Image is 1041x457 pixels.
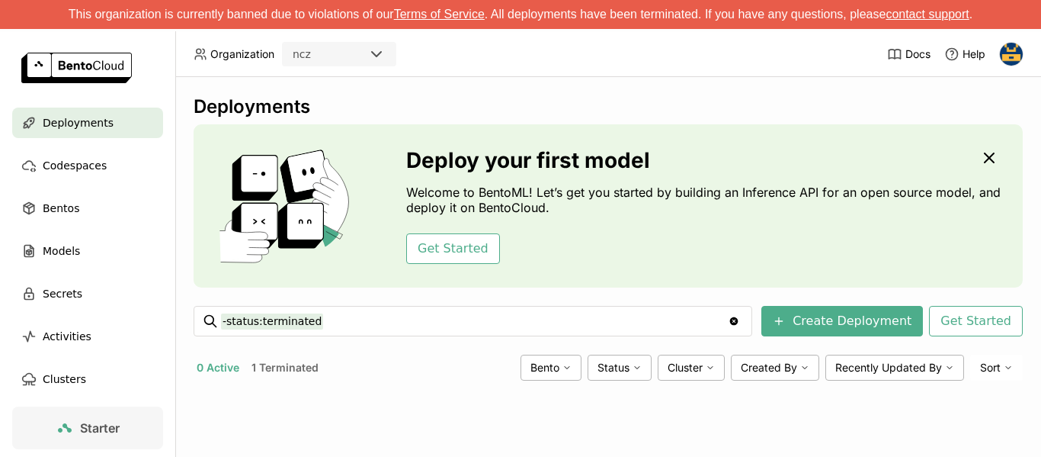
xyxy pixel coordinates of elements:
[43,156,107,175] span: Codespaces
[21,53,132,83] img: logo
[12,193,163,224] a: Bentos
[406,148,1008,172] h3: Deploy your first model
[293,47,311,62] div: ncz
[728,315,740,327] svg: Clear value
[668,361,703,375] span: Cluster
[43,114,114,132] span: Deployments
[944,47,985,62] div: Help
[248,358,322,378] button: 1 Terminated
[394,8,485,21] a: Terms of Service
[406,185,1008,215] p: Welcome to BentoML! Let’s get you started by building an Inference API for an open source model, ...
[658,355,725,381] div: Cluster
[929,306,1023,336] button: Get Started
[963,47,985,61] span: Help
[210,47,274,61] span: Organization
[406,233,500,264] button: Get Started
[194,358,242,378] button: 0 Active
[520,355,581,381] div: Bento
[588,355,652,381] div: Status
[12,236,163,266] a: Models
[12,108,163,138] a: Deployments
[43,199,79,217] span: Bentos
[886,8,969,21] a: contact support
[597,361,629,375] span: Status
[835,361,942,375] span: Recently Updated By
[741,361,797,375] span: Created By
[12,407,163,449] a: Starter
[980,361,1001,375] span: Sort
[80,420,120,436] span: Starter
[731,355,819,381] div: Created By
[1000,43,1023,66] img: nico lim
[905,47,930,61] span: Docs
[43,327,91,346] span: Activities
[12,278,163,309] a: Secrets
[887,47,930,62] a: Docs
[970,355,1023,381] div: Sort
[12,364,163,394] a: Clusters
[312,47,314,63] input: Selected ncz.
[43,242,80,260] span: Models
[43,285,82,303] span: Secrets
[194,95,1023,118] div: Deployments
[221,309,728,333] input: Search
[761,306,923,336] button: Create Deployment
[12,150,163,181] a: Codespaces
[530,361,559,375] span: Bento
[43,370,86,388] span: Clusters
[12,321,163,352] a: Activities
[825,355,964,381] div: Recently Updated By
[206,149,370,263] img: cover onboarding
